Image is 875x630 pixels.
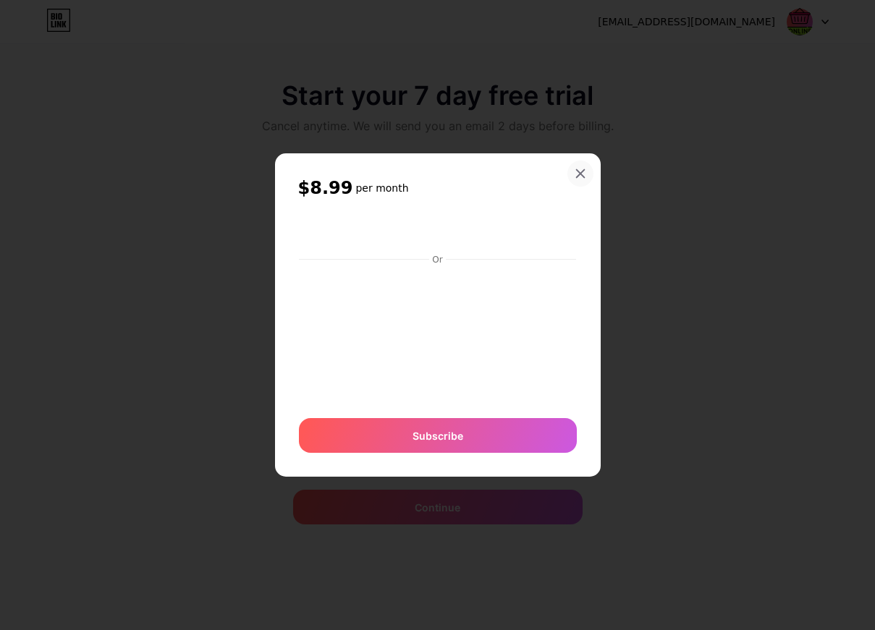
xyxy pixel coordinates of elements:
[355,181,408,195] h6: per month
[413,428,463,443] span: Subscribe
[429,254,445,265] div: Or
[298,176,353,200] span: $8.99
[299,215,577,250] iframe: Cadre de bouton sécurisé pour le paiement
[296,267,580,404] iframe: Cadre de saisie sécurisé pour le paiement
